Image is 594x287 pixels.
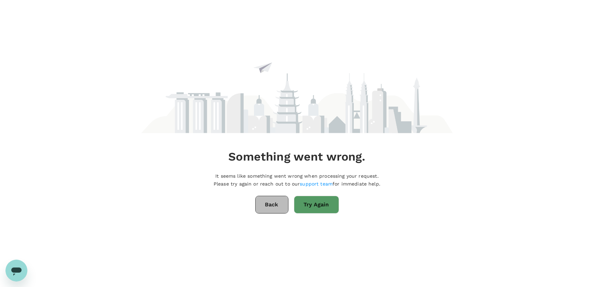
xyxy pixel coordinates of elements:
button: Back [255,196,288,214]
button: Try Again [294,196,339,214]
iframe: Button to launch messaging window [5,260,27,282]
a: support team [300,181,333,187]
h4: Something went wrong. [228,150,365,164]
img: maintenance [141,32,453,133]
p: It seems like something went wrong when processing your request. Please try again or reach out to... [214,172,380,188]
